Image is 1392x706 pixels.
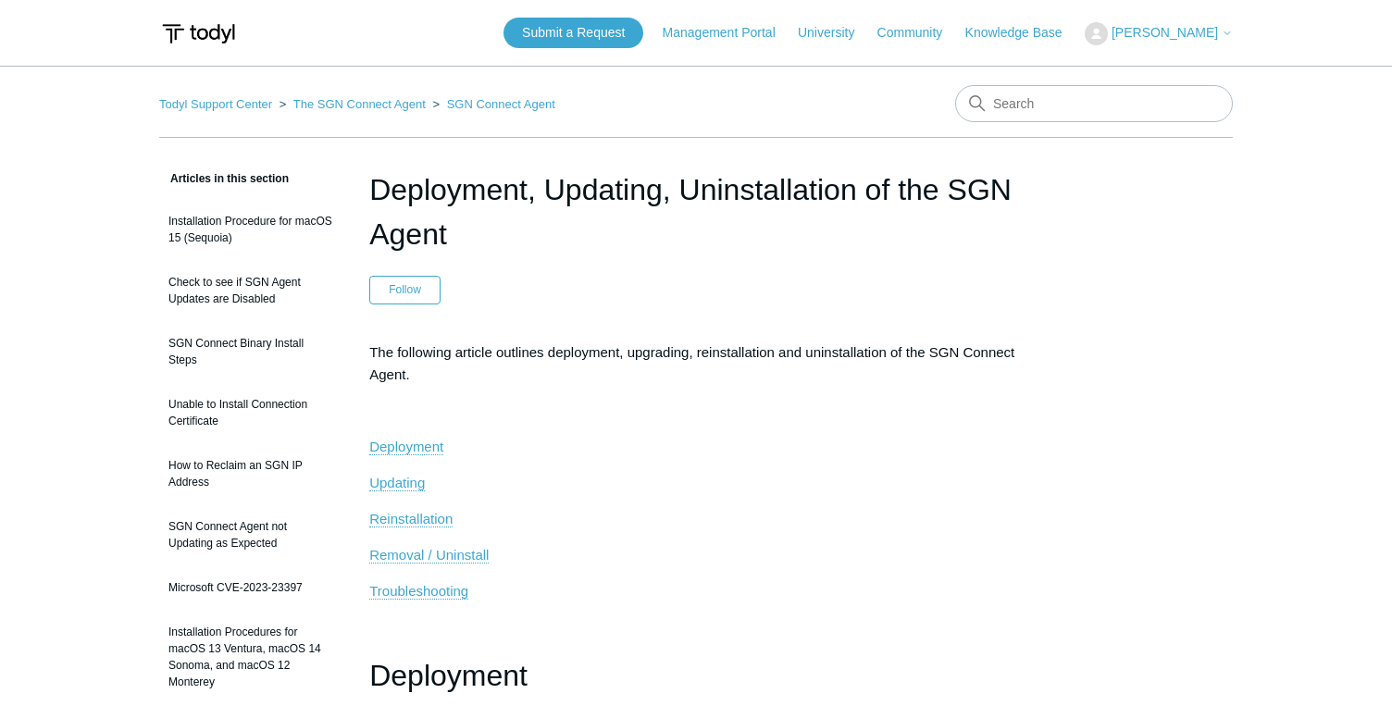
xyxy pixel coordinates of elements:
a: Knowledge Base [965,23,1081,43]
span: Removal / Uninstall [369,547,489,563]
a: SGN Connect Agent [447,97,555,111]
a: Todyl Support Center [159,97,272,111]
a: How to Reclaim an SGN IP Address [159,448,342,500]
a: Check to see if SGN Agent Updates are Disabled [159,265,342,316]
a: University [798,23,873,43]
span: [PERSON_NAME] [1112,25,1218,40]
span: Deployment [369,659,528,692]
button: [PERSON_NAME] [1085,22,1233,45]
a: The SGN Connect Agent [293,97,426,111]
a: Troubleshooting [369,583,468,600]
span: Deployment [369,439,443,454]
a: SGN Connect Binary Install Steps [159,326,342,378]
a: Management Portal [663,23,794,43]
a: Microsoft CVE-2023-23397 [159,570,342,605]
li: The SGN Connect Agent [276,97,429,111]
button: Follow Article [369,276,441,303]
a: Community [877,23,962,43]
a: SGN Connect Agent not Updating as Expected [159,509,342,561]
a: Updating [369,475,425,491]
span: Reinstallation [369,511,453,526]
a: Reinstallation [369,511,453,527]
a: Installation Procedures for macOS 13 Ventura, macOS 14 Sonoma, and macOS 12 Monterey [159,614,342,700]
a: Installation Procedure for macOS 15 (Sequoia) [159,204,342,255]
img: Todyl Support Center Help Center home page [159,17,238,51]
input: Search [955,85,1233,122]
span: Articles in this section [159,172,289,185]
span: Troubleshooting [369,583,468,599]
li: SGN Connect Agent [429,97,554,111]
a: Unable to Install Connection Certificate [159,387,342,439]
a: Submit a Request [503,18,643,48]
span: The following article outlines deployment, upgrading, reinstallation and uninstallation of the SG... [369,344,1014,382]
li: Todyl Support Center [159,97,276,111]
h1: Deployment, Updating, Uninstallation of the SGN Agent [369,167,1023,256]
a: Removal / Uninstall [369,547,489,564]
a: Deployment [369,439,443,455]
